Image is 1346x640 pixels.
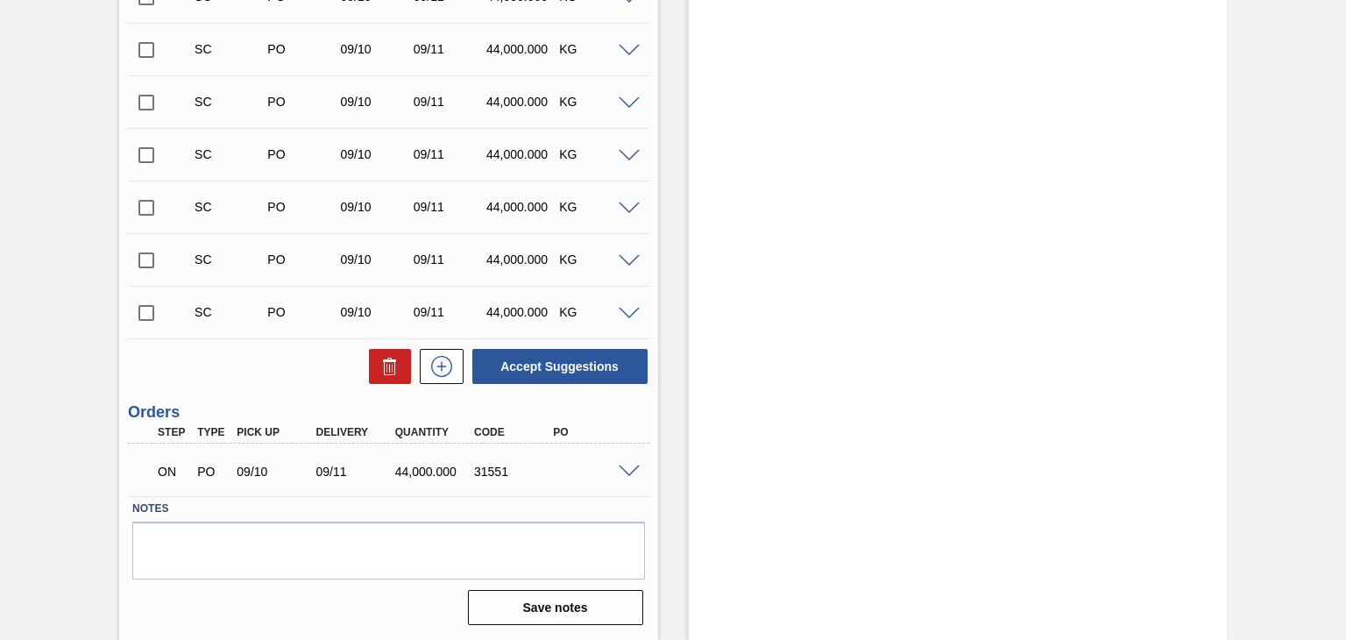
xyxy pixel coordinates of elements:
div: Suggestion Created [190,95,270,109]
div: 09/11/2025 [409,42,489,56]
div: Purchase order [263,252,343,267]
div: 44,000.000 [482,305,562,319]
div: KG [555,252,634,267]
div: Purchase order [263,95,343,109]
div: 09/10/2025 [336,95,416,109]
div: 44,000.000 [482,200,562,214]
div: Suggestion Created [190,200,270,214]
div: 44,000.000 [482,252,562,267]
div: Pick up [232,426,319,438]
div: New suggestion [411,349,464,384]
div: 09/11/2025 [312,465,399,479]
div: 09/11/2025 [409,200,489,214]
div: 44,000.000 [482,42,562,56]
div: Suggestion Created [190,305,270,319]
div: 09/11/2025 [409,252,489,267]
div: Purchase order [263,305,343,319]
div: Step [153,426,193,438]
label: Notes [132,496,644,522]
div: Quantity [391,426,478,438]
div: PO [549,426,635,438]
div: 09/11/2025 [409,147,489,161]
div: KG [555,95,634,109]
button: Accept Suggestions [472,349,648,384]
div: Purchase order [263,147,343,161]
div: Suggestion Created [190,42,270,56]
div: Type [193,426,232,438]
div: Purchase order [263,200,343,214]
div: 09/11/2025 [409,95,489,109]
div: Code [470,426,556,438]
button: Save notes [468,590,643,625]
div: 09/10/2025 [336,42,416,56]
div: 44,000.000 [482,95,562,109]
div: 09/10/2025 [232,465,319,479]
div: Suggestion Created [190,252,270,267]
h3: Orders [128,403,648,422]
div: 44,000.000 [391,465,478,479]
div: Purchase order [193,465,232,479]
div: 09/11/2025 [409,305,489,319]
div: 09/10/2025 [336,252,416,267]
div: Accept Suggestions [464,347,649,386]
div: KG [555,200,634,214]
div: KG [555,305,634,319]
div: Negotiating Order [153,452,193,491]
div: Delete Suggestions [360,349,411,384]
div: 44,000.000 [482,147,562,161]
div: KG [555,147,634,161]
div: 09/10/2025 [336,305,416,319]
div: Delivery [312,426,399,438]
div: 31551 [470,465,556,479]
div: 09/10/2025 [336,200,416,214]
div: Suggestion Created [190,147,270,161]
div: KG [555,42,634,56]
div: Purchase order [263,42,343,56]
div: 09/10/2025 [336,147,416,161]
p: ON [158,465,188,479]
